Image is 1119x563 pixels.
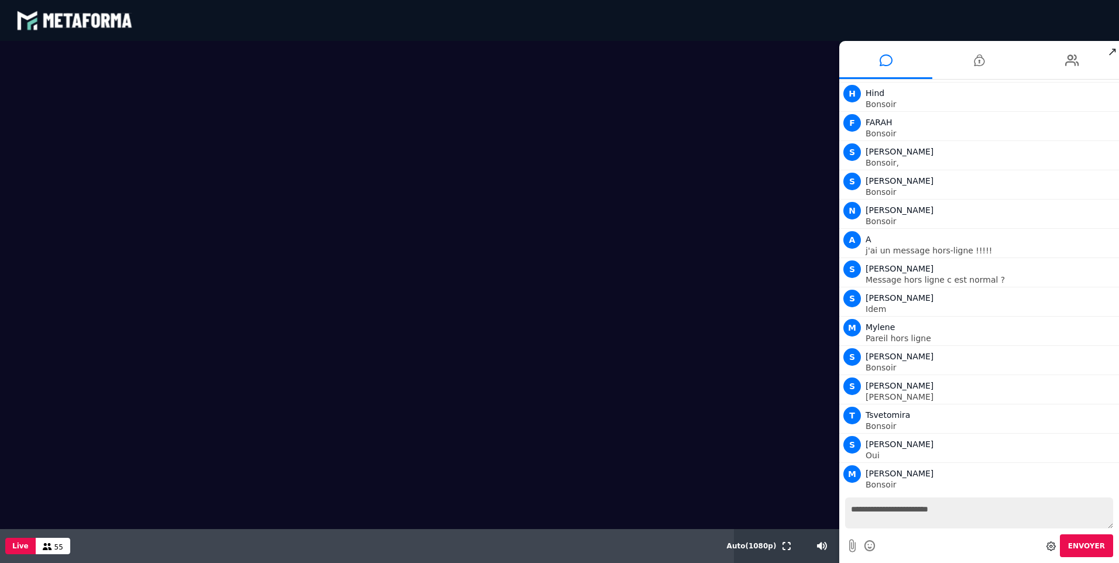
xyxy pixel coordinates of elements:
[866,176,933,186] span: [PERSON_NAME]
[866,363,1116,372] p: Bonsoir
[866,235,871,244] span: A
[727,542,777,550] span: Auto ( 1080 p)
[843,319,861,337] span: M
[866,334,1116,342] p: Pareil hors ligne
[843,407,861,424] span: T
[1060,534,1113,557] button: Envoyer
[866,293,933,303] span: [PERSON_NAME]
[843,202,861,219] span: N
[866,100,1116,108] p: Bonsoir
[843,465,861,483] span: M
[866,129,1116,138] p: Bonsoir
[866,188,1116,196] p: Bonsoir
[843,173,861,190] span: S
[866,246,1116,255] p: j'ai un message hors-ligne !!!!!
[5,538,36,554] button: Live
[54,543,63,551] span: 55
[866,469,933,478] span: [PERSON_NAME]
[843,348,861,366] span: S
[843,377,861,395] span: S
[843,85,861,102] span: H
[866,422,1116,430] p: Bonsoir
[866,264,933,273] span: [PERSON_NAME]
[866,159,1116,167] p: Bonsoir,
[866,322,895,332] span: Mylene
[866,451,1116,459] p: Oui
[725,529,779,563] button: Auto(1080p)
[866,480,1116,489] p: Bonsoir
[866,410,910,420] span: Tsvetomira
[866,217,1116,225] p: Bonsoir
[866,118,893,127] span: FARAH
[843,231,861,249] span: A
[866,147,933,156] span: [PERSON_NAME]
[843,260,861,278] span: S
[843,114,861,132] span: F
[866,305,1116,313] p: Idem
[866,276,1116,284] p: Message hors ligne c est normal ?
[866,352,933,361] span: [PERSON_NAME]
[843,143,861,161] span: S
[843,436,861,454] span: S
[866,381,933,390] span: [PERSON_NAME]
[866,88,884,98] span: Hind
[1068,542,1105,550] span: Envoyer
[866,393,1116,401] p: [PERSON_NAME]
[1106,41,1119,62] span: ↗
[866,440,933,449] span: [PERSON_NAME]
[866,205,933,215] span: [PERSON_NAME]
[843,290,861,307] span: S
